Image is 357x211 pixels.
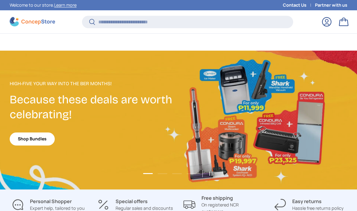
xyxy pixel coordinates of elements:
[10,17,55,26] img: ConcepStore
[315,2,347,8] a: Partner with us
[116,198,148,205] strong: Special offers
[10,80,178,87] p: High-Five Your Way Into the Ber Months!
[10,92,178,122] h2: Because these deals are worth celebrating!
[10,132,55,146] a: Shop Bundles
[30,198,72,205] strong: Personal Shopper
[54,2,77,8] a: Learn more
[292,198,322,205] strong: Easy returns
[201,195,233,201] strong: Free shipping
[283,2,315,8] a: Contact Us
[10,2,77,8] p: Welcome to our store.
